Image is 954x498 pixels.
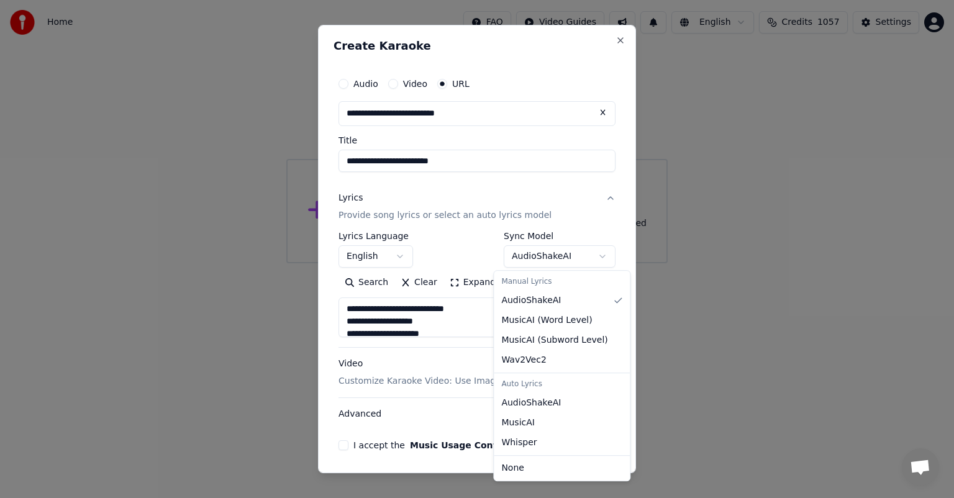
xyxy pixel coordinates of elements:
span: AudioShakeAI [501,397,561,409]
span: MusicAI ( Word Level ) [501,314,592,327]
span: MusicAI ( Subword Level ) [501,334,607,346]
div: Manual Lyrics [496,273,627,291]
span: Whisper [501,437,537,449]
span: Wav2Vec2 [501,354,546,366]
span: None [501,462,524,474]
span: MusicAI [501,417,535,429]
div: Auto Lyrics [496,376,627,393]
span: AudioShakeAI [501,294,561,307]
